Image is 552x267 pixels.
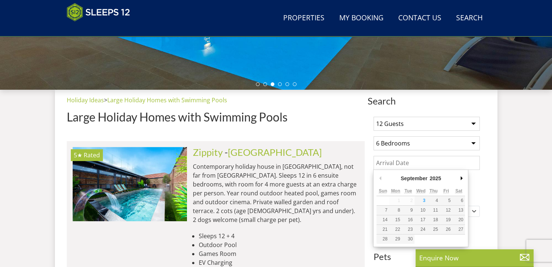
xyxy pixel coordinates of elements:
[336,10,386,27] a: My Booking
[427,196,440,205] button: 4
[199,240,359,249] li: Outdoor Pool
[416,188,426,194] abbr: Wednesday
[74,151,82,159] span: Zippity has a 5 star rating under the Quality in Tourism Scheme
[452,225,465,234] button: 27
[374,252,480,261] h3: Pets
[389,235,402,244] button: 29
[452,215,465,225] button: 20
[374,156,480,170] input: Arrival Date
[428,173,442,184] div: 2025
[402,206,414,215] button: 9
[199,232,359,240] li: Sleeps 12 + 4
[63,26,140,32] iframe: Customer reviews powered by Trustpilot
[402,225,414,234] button: 23
[440,196,452,205] button: 5
[199,258,359,267] li: EV Charging
[199,249,359,258] li: Games Room
[427,225,440,234] button: 25
[73,147,187,221] a: 5★ Rated
[453,10,486,27] a: Search
[67,110,365,123] h1: Large Holiday Homes with Swimming Pools
[389,215,402,225] button: 15
[440,206,452,215] button: 12
[389,206,402,215] button: 8
[402,235,414,244] button: 30
[452,196,465,205] button: 6
[430,188,438,194] abbr: Thursday
[225,147,322,158] span: -
[452,206,465,215] button: 13
[67,3,130,21] img: Sleeps 12
[379,188,387,194] abbr: Sunday
[376,206,389,215] button: 7
[193,162,359,224] p: Contemporary holiday house in [GEOGRAPHIC_DATA], not far from [GEOGRAPHIC_DATA]. Sleeps 12 in 6 e...
[376,225,389,234] button: 21
[427,206,440,215] button: 11
[402,215,414,225] button: 16
[458,173,465,184] button: Next Month
[443,188,449,194] abbr: Friday
[414,215,427,225] button: 17
[414,196,427,205] button: 3
[104,96,107,104] span: >
[405,188,412,194] abbr: Tuesday
[84,151,100,159] span: Rated
[376,173,384,184] button: Previous Month
[107,96,227,104] a: Large Holiday Homes with Swimming Pools
[414,206,427,215] button: 10
[73,147,187,221] img: zippity-holiday-home-wiltshire-sleeps-12-hot-tub.original.jpg
[368,96,486,106] span: Search
[376,215,389,225] button: 14
[440,215,452,225] button: 19
[400,173,428,184] div: September
[414,225,427,234] button: 24
[280,10,327,27] a: Properties
[440,225,452,234] button: 26
[395,10,444,27] a: Contact Us
[419,253,530,263] p: Enquire Now
[67,96,104,104] a: Holiday Ideas
[228,147,322,158] a: [GEOGRAPHIC_DATA]
[455,188,462,194] abbr: Saturday
[389,225,402,234] button: 22
[193,147,223,158] a: Zippity
[391,188,400,194] abbr: Monday
[427,215,440,225] button: 18
[376,235,389,244] button: 28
